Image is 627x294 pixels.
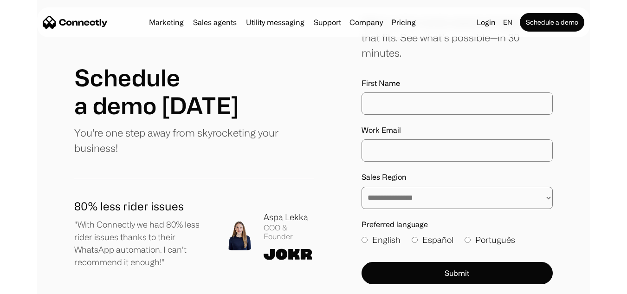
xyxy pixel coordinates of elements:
ul: Language list [19,278,56,291]
a: Sales agents [189,19,240,26]
label: Português [465,234,515,246]
a: Login [473,16,499,29]
div: en [499,16,518,29]
a: Support [310,19,345,26]
div: Company [347,16,386,29]
input: Español [412,237,418,243]
div: Talk to a Connectly expert and get a plan that fits. See what’s possible—in 30 minutes. [362,14,553,60]
p: "With Connectly we had 80% less rider issues thanks to their WhatsApp automation. I can't recomme... [74,218,210,268]
a: Pricing [388,19,420,26]
label: Preferred language [362,220,553,229]
input: Português [465,237,471,243]
button: Submit [362,262,553,284]
a: Marketing [145,19,187,26]
label: Work Email [362,126,553,135]
div: Aspa Lekka [264,211,313,223]
label: First Name [362,79,553,88]
p: You're one step away from skyrocketing your business! [74,125,314,156]
h1: 80% less rider issues [74,198,210,215]
input: English [362,237,368,243]
a: Utility messaging [242,19,308,26]
div: COO & Founder [264,223,313,241]
label: English [362,234,401,246]
a: home [43,15,108,29]
label: Español [412,234,453,246]
aside: Language selected: English [9,277,56,291]
label: Sales Region [362,173,553,182]
h1: Schedule a demo [DATE] [74,64,239,119]
div: Company [349,16,383,29]
a: Schedule a demo [520,13,584,32]
div: en [503,16,512,29]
